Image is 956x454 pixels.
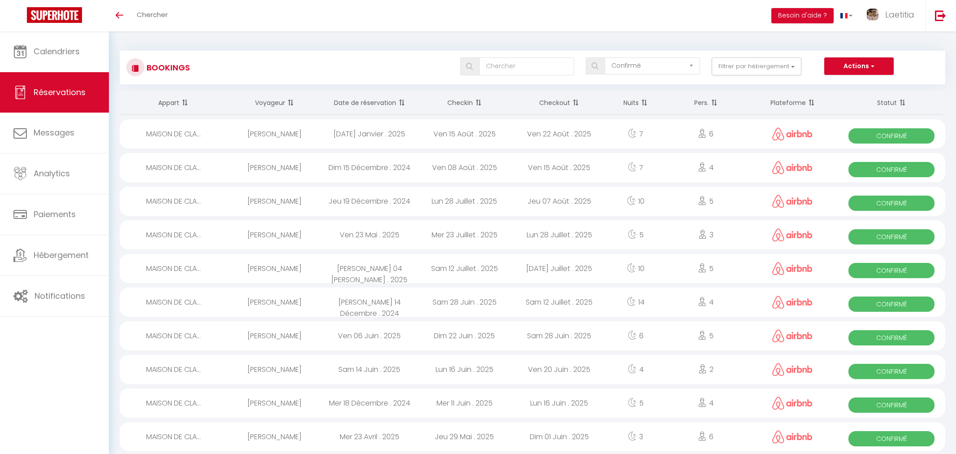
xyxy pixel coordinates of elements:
[34,46,80,57] span: Calendriers
[34,249,89,261] span: Hébergement
[34,87,86,98] span: Réservations
[227,91,322,115] th: Sort by guest
[824,57,893,75] button: Actions
[838,91,945,115] th: Sort by status
[34,209,76,220] span: Paiements
[747,91,838,115] th: Sort by channel
[607,91,665,115] th: Sort by nights
[935,10,946,21] img: logout
[137,10,168,19] span: Chercher
[665,91,747,115] th: Sort by people
[322,91,417,115] th: Sort by booking date
[866,8,879,21] img: ...
[712,57,801,75] button: Filtrer par hébergement
[120,91,227,115] th: Sort by rentals
[885,9,914,20] span: Laetitia
[479,57,575,75] input: Chercher
[27,7,82,23] img: Super Booking
[34,127,74,138] span: Messages
[417,91,512,115] th: Sort by checkin
[512,91,607,115] th: Sort by checkout
[771,8,834,23] button: Besoin d'aide ?
[34,168,70,179] span: Analytics
[35,290,85,301] span: Notifications
[144,57,190,78] h3: Bookings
